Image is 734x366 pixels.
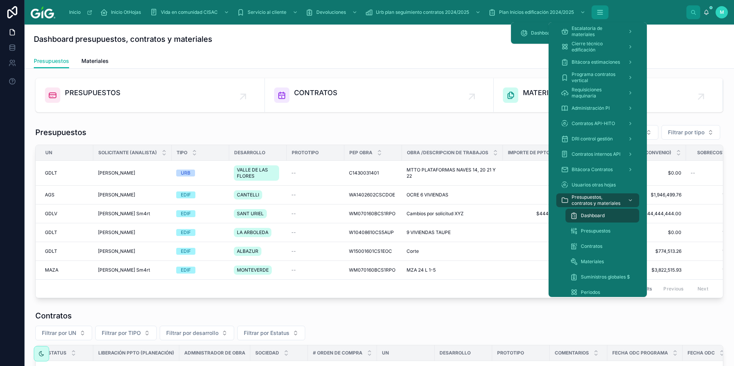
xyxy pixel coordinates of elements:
[572,87,622,99] span: Requisiciones maquinaria
[407,211,464,217] span: Cambios por solicitud XYZ
[95,326,157,340] button: Select Button
[42,329,76,337] span: Filtrar por UN
[98,211,150,217] span: [PERSON_NAME] Sm4rt
[98,350,174,356] span: Liberación PPTO (Planeación)
[45,211,57,217] span: GDLV
[45,267,58,273] span: MAZA
[69,9,81,15] span: Inicio
[572,25,622,38] span: Escalatoria de materiales
[556,40,639,54] a: Cierre técnico edificación
[45,229,57,236] span: GDLT
[349,211,395,217] span: WM070160BCS1RPO
[161,9,218,15] span: Vida en comunidad CISAC
[349,248,392,254] span: W15001601CS1EOC
[572,167,613,173] span: Bitácora Contratos
[407,267,436,273] span: MZA 24 L 1-5
[237,229,268,236] span: LA ARBOLEDA
[668,129,704,136] span: Filtrar por tipo
[237,192,259,198] span: CANTELLI
[98,192,135,198] span: [PERSON_NAME]
[45,170,57,176] span: GDLT
[148,5,233,19] a: Vida en comunidad CISAC
[581,274,630,280] span: Suministros globales $
[291,211,296,217] span: --
[572,136,613,142] span: DRI control gestión
[35,326,92,340] button: Select Button
[265,78,494,112] a: CONTRATOS
[565,239,639,253] a: Contratos
[508,211,587,217] span: $444,444,444,444.00
[237,326,305,340] button: Select Button
[572,59,620,65] span: Bitácora estimaciones
[581,259,604,265] span: Materiales
[556,132,639,146] a: DRI control gestión
[291,267,296,273] span: --
[248,9,286,15] span: Servicio al cliente
[661,125,720,140] button: Select Button
[81,54,109,69] a: Materiales
[688,350,715,356] span: Fecha ODC
[102,329,141,337] span: Filtrar por TIPO
[407,229,451,236] span: 9 VIVIENDAS TAUPE
[572,194,622,206] span: Presupuestos, contratos y materiales
[531,30,555,36] span: Dashboard
[556,55,639,69] a: Bitácora estimaciones
[523,87,566,98] span: MATERIALES
[572,120,615,127] span: Contratos API-HITO
[565,285,639,299] a: Periodos
[581,243,602,249] span: Contratos
[349,267,395,273] span: WM070160BCS1RPO
[98,229,135,236] span: [PERSON_NAME]
[565,224,639,238] a: Presupuestos
[612,350,668,356] span: Fecha ODC programa
[181,248,191,255] div: EDIF
[508,192,587,198] span: $5,847,954.09
[291,170,296,176] span: --
[363,5,484,19] a: Urb plan seguimiento contratos 2024/2025
[407,167,498,179] span: MTTO PLATAFORMAS NAVES 14, 20 21 Y 22
[34,54,69,69] a: Presupuestos
[376,9,469,15] span: Urb plan seguimiento contratos 2024/2025
[177,150,187,156] span: TIPO
[255,350,279,356] span: Sociedad
[486,5,589,19] a: Plan Inicios edificación 2024/2025
[65,5,96,19] a: Inicio
[565,270,639,284] a: Suministros globales $
[181,229,191,236] div: EDIF
[349,150,372,156] span: PEP OBRA
[237,211,264,217] span: SANT URIEL
[61,4,686,21] div: scrollable content
[181,191,191,198] div: EDIF
[45,150,52,156] span: UN
[292,150,319,156] span: Prototipo
[581,213,605,219] span: Dashboard
[45,192,55,198] span: AGS
[556,147,639,161] a: Contratos internos API
[581,289,600,295] span: Periodos
[294,87,337,98] span: CONTRATOS
[572,41,622,53] span: Cierre técnico edificación
[313,350,362,356] span: # Orden de Compra
[98,267,150,273] span: [PERSON_NAME] Sm4rt
[237,167,276,179] span: VALLE DE LAS FLORES
[572,71,622,84] span: Programa contratos vertical
[556,117,639,130] a: Contratos API-HITO
[556,101,639,115] a: Administración PI
[555,350,589,356] span: Comentarios
[508,229,587,236] span: $6,094,489.31
[111,9,141,15] span: Inicio OtHojas
[508,170,587,176] span: $225,000.00
[407,248,419,254] span: Corte
[407,192,448,198] span: OCRE 6 VIVIENDAS
[98,150,157,156] span: Solicitante (ANALISTA)
[184,350,245,356] span: Administrador de Obra
[508,248,587,254] span: $2,213,844.91
[565,255,639,269] a: Materiales
[516,26,562,40] a: Dashboard
[407,150,488,156] span: OBRA /DESCRIPCION DE TRABAJOS
[691,170,695,176] span: --
[234,150,265,156] span: Desarrollo
[556,163,639,176] a: Bitácora Contratos
[697,150,729,156] span: SOBRECOSTO
[291,248,296,254] span: --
